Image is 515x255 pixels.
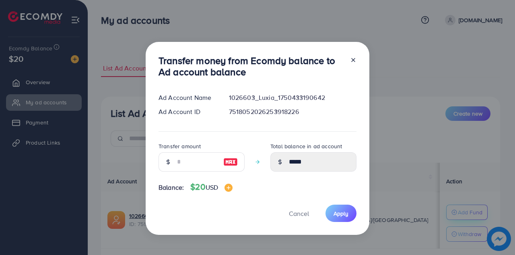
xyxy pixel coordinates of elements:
div: 7518052026253918226 [222,107,363,116]
div: 1026603_Luxia_1750433190642 [222,93,363,102]
span: Balance: [159,183,184,192]
div: Ad Account Name [152,93,222,102]
img: image [225,184,233,192]
h4: $20 [190,182,233,192]
div: Ad Account ID [152,107,222,116]
span: Cancel [289,209,309,218]
span: USD [206,183,218,192]
span: Apply [334,209,348,218]
label: Total balance in ad account [270,142,342,150]
button: Cancel [279,205,319,222]
h3: Transfer money from Ecomdy balance to Ad account balance [159,55,344,78]
button: Apply [325,205,356,222]
label: Transfer amount [159,142,201,150]
img: image [223,157,238,167]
